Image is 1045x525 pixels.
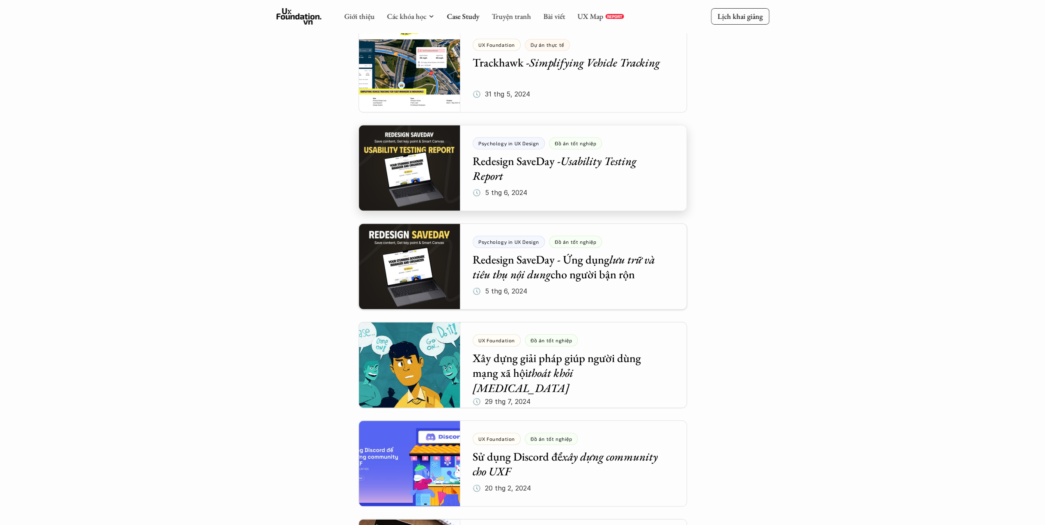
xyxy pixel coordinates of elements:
[711,8,769,24] a: Lịch khai giảng
[607,14,622,19] p: REPORT
[358,420,687,507] a: UX FoundationĐồ án tốt nghiệpSử dụng Discord đểxây dựng community cho UXF🕔 20 thg 2, 2024
[358,26,687,112] a: UX FoundationDự án thực tếTrackhawk -Simplifying Vehicle Tracking🕔 31 thg 5, 2024
[358,125,687,211] a: Psychology in UX DesignĐồ án tốt nghiệpRedesign SaveDay -Usability Testing Report🕔 5 thg 6, 2024
[605,14,624,19] a: REPORT
[717,11,763,21] p: Lịch khai giảng
[577,11,603,21] a: UX Map
[358,223,687,309] a: Psychology in UX DesignĐồ án tốt nghiệpRedesign SaveDay - Ứng dụnglưu trữ và tiêu thụ nội dungcho...
[358,322,687,408] a: UX FoundationĐồ án tốt nghiệpXây dựng giải pháp giúp người dùng mạng xã hộithoát khỏi [MEDICAL_DA...
[491,11,531,21] a: Truyện tranh
[387,11,426,21] a: Các khóa học
[543,11,565,21] a: Bài viết
[344,11,374,21] a: Giới thiệu
[447,11,479,21] a: Case Study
